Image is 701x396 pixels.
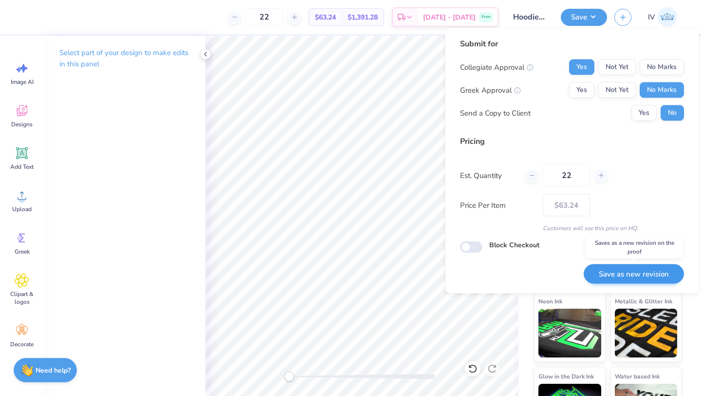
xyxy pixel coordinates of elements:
[11,78,34,86] span: Image AI
[460,136,684,147] div: Pricing
[460,107,531,119] div: Send a Copy to Client
[12,205,32,213] span: Upload
[6,290,38,306] span: Clipart & logos
[348,12,378,22] span: $1,391.28
[10,163,34,171] span: Add Text
[644,7,682,27] a: IV
[59,47,190,70] p: Select part of your design to make edits in this panel
[460,61,534,73] div: Collegiate Approval
[315,12,336,22] span: $63.24
[543,164,590,187] input: – –
[569,82,594,98] button: Yes
[640,59,684,75] button: No Marks
[569,59,594,75] button: Yes
[615,309,678,357] img: Metallic & Glitter Ink
[15,248,30,256] span: Greek
[538,309,601,357] img: Neon Ink
[538,296,562,306] span: Neon Ink
[460,84,521,96] div: Greek Approval
[10,340,34,348] span: Decorate
[658,7,677,27] img: Isha Veturkar
[661,105,684,121] button: No
[460,170,518,181] label: Est. Quantity
[598,59,636,75] button: Not Yet
[615,371,660,381] span: Water based Ink
[423,12,476,22] span: [DATE] - [DATE]
[506,7,553,27] input: Untitled Design
[460,224,684,233] div: Customers will see this price on HQ.
[615,296,672,306] span: Metallic & Glitter Ink
[538,371,594,381] span: Glow in the Dark Ink
[36,366,71,375] strong: Need help?
[481,14,491,20] span: Free
[460,199,535,211] label: Price Per Item
[586,236,683,258] div: Saves as a new revision on the proof
[598,82,636,98] button: Not Yet
[11,120,33,128] span: Designs
[561,9,607,26] button: Save
[648,12,655,23] span: IV
[631,105,657,121] button: Yes
[489,240,539,250] label: Block Checkout
[245,8,283,26] input: – –
[640,82,684,98] button: No Marks
[584,264,684,284] button: Save as new revision
[460,38,684,50] div: Submit for
[284,372,294,381] div: Accessibility label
